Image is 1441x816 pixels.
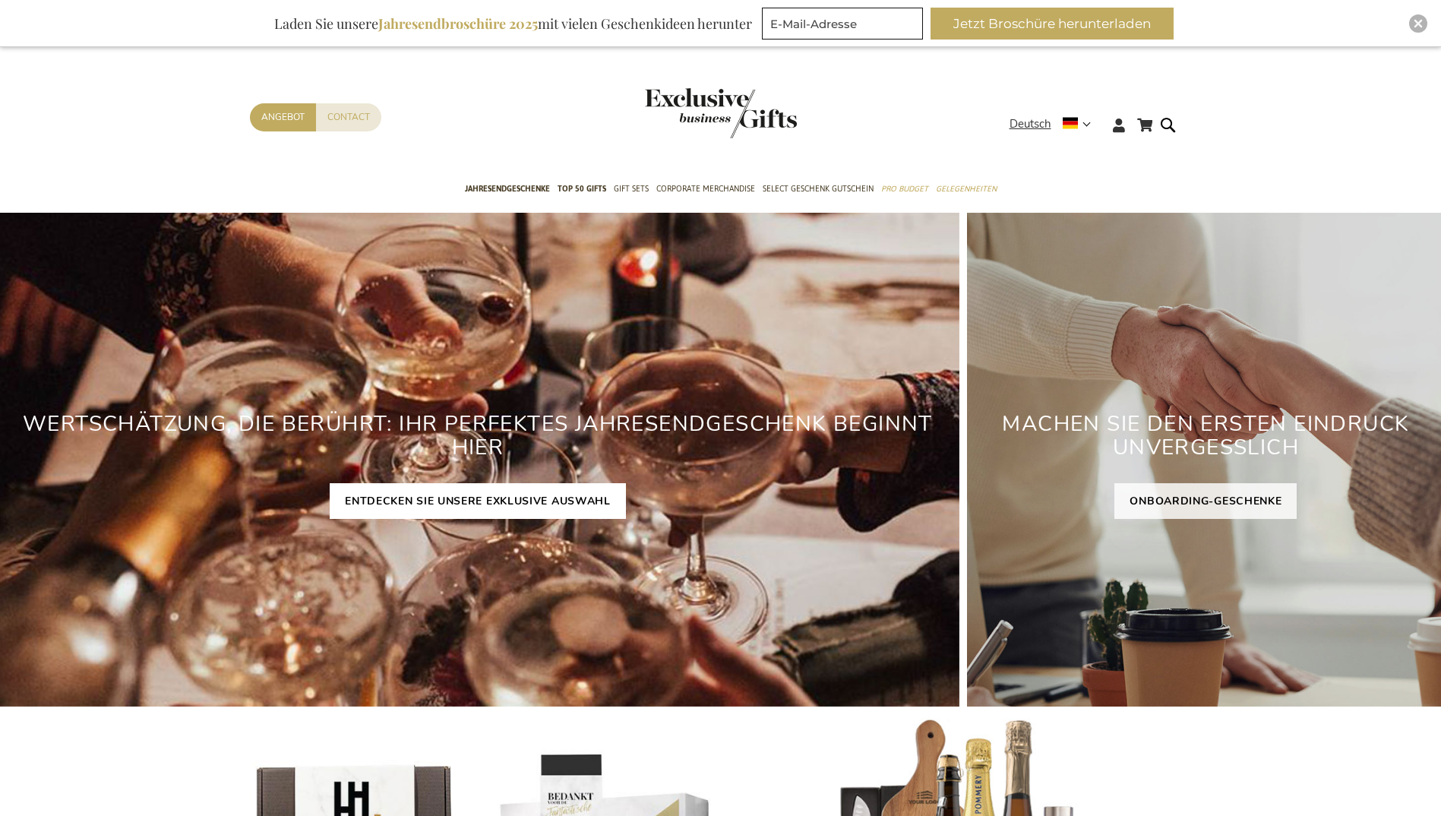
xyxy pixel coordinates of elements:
div: Close [1409,14,1427,33]
img: Exclusive Business gifts logo [645,88,797,138]
span: Deutsch [1010,115,1051,133]
div: Laden Sie unsere mit vielen Geschenkideen herunter [267,8,759,40]
span: Corporate Merchandise [656,181,755,197]
span: Pro Budget [881,181,928,197]
form: marketing offers and promotions [762,8,927,44]
a: ENTDECKEN SIE UNSERE EXKLUSIVE AUSWAHL [330,483,626,519]
span: Gelegenheiten [936,181,997,197]
a: ONBOARDING-GESCHENKE [1114,483,1297,519]
a: Contact [316,103,381,131]
span: TOP 50 Gifts [558,181,606,197]
button: Jetzt Broschüre herunterladen [931,8,1174,40]
input: E-Mail-Adresse [762,8,923,40]
a: store logo [645,88,721,138]
a: Angebot [250,103,316,131]
b: Jahresendbroschüre 2025 [378,14,538,33]
span: Gift Sets [614,181,649,197]
div: Deutsch [1010,115,1101,133]
span: Jahresendgeschenke [465,181,550,197]
span: Select Geschenk Gutschein [763,181,874,197]
img: Close [1414,19,1423,28]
